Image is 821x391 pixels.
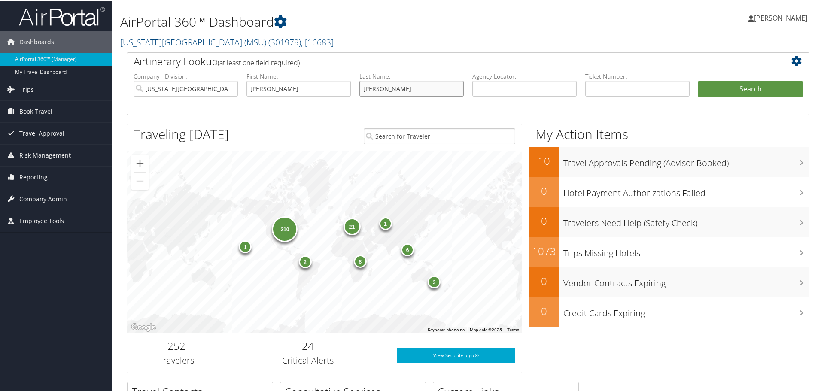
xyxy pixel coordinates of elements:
label: Agency Locator: [472,71,577,80]
label: Ticket Number: [585,71,690,80]
h2: 10 [529,153,559,167]
button: Zoom in [131,154,149,171]
label: First Name: [246,71,351,80]
a: 0Hotel Payment Authorizations Failed [529,176,809,206]
span: Dashboards [19,30,54,52]
a: 0Travelers Need Help (Safety Check) [529,206,809,236]
h2: 0 [529,273,559,288]
span: Travel Approval [19,122,64,143]
label: Last Name: [359,71,464,80]
div: 8 [353,254,366,267]
h1: Traveling [DATE] [134,124,229,142]
button: Search [698,80,803,97]
img: Google [129,321,158,332]
input: Search for Traveler [364,127,515,143]
label: Company - Division: [134,71,238,80]
button: Zoom out [131,172,149,189]
h3: Travel Approvals Pending (Advisor Booked) [563,152,809,168]
a: 0Credit Cards Expiring [529,296,809,326]
h3: Vendor Contracts Expiring [563,272,809,288]
h3: Critical Alerts [232,354,384,366]
span: Trips [19,78,34,100]
h3: Trips Missing Hotels [563,242,809,258]
h2: 0 [529,213,559,227]
h3: Travelers [134,354,219,366]
a: 0Vendor Contracts Expiring [529,266,809,296]
a: [PERSON_NAME] [748,4,816,30]
h1: My Action Items [529,124,809,142]
span: Company Admin [19,188,67,209]
span: (at least one field required) [218,57,300,67]
span: [PERSON_NAME] [754,12,807,22]
button: Keyboard shortcuts [428,326,465,332]
h2: 0 [529,183,559,197]
a: [US_STATE][GEOGRAPHIC_DATA] (MSU) [120,36,334,47]
a: 10Travel Approvals Pending (Advisor Booked) [529,146,809,176]
h2: Airtinerary Lookup [134,53,746,68]
span: , [ 16683 ] [301,36,334,47]
span: Book Travel [19,100,52,121]
h2: 1073 [529,243,559,258]
span: Map data ©2025 [470,327,502,331]
h2: 0 [529,303,559,318]
div: 1 [239,239,252,252]
div: 21 [343,217,360,234]
a: Terms (opens in new tab) [507,327,519,331]
div: 6 [401,242,414,255]
span: Reporting [19,166,48,187]
div: 2 [298,255,311,267]
h1: AirPortal 360™ Dashboard [120,12,584,30]
h3: Credit Cards Expiring [563,302,809,318]
div: 1 [379,216,392,229]
a: Open this area in Google Maps (opens a new window) [129,321,158,332]
div: 210 [272,215,298,241]
h2: 24 [232,338,384,352]
div: 3 [428,275,441,288]
h3: Hotel Payment Authorizations Failed [563,182,809,198]
span: ( 301979 ) [268,36,301,47]
h2: 252 [134,338,219,352]
a: View SecurityLogic® [397,347,515,362]
img: airportal-logo.png [19,6,105,26]
h3: Travelers Need Help (Safety Check) [563,212,809,228]
span: Employee Tools [19,209,64,231]
span: Risk Management [19,144,71,165]
a: 1073Trips Missing Hotels [529,236,809,266]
